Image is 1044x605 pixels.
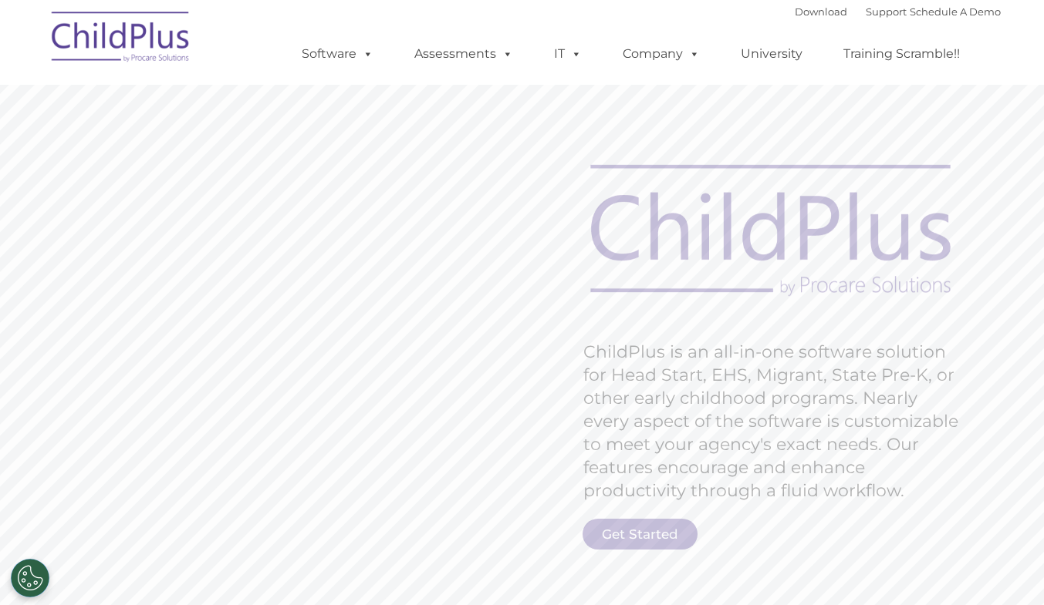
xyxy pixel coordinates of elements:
[583,341,966,502] rs-layer: ChildPlus is an all-in-one software solution for Head Start, EHS, Migrant, State Pre-K, or other ...
[286,39,389,69] a: Software
[795,5,847,18] a: Download
[583,519,698,550] a: Get Started
[399,39,529,69] a: Assessments
[866,5,907,18] a: Support
[725,39,818,69] a: University
[539,39,597,69] a: IT
[11,559,49,597] button: Cookies Settings
[828,39,975,69] a: Training Scramble!!
[44,1,198,78] img: ChildPlus by Procare Solutions
[607,39,715,69] a: Company
[795,5,1001,18] font: |
[910,5,1001,18] a: Schedule A Demo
